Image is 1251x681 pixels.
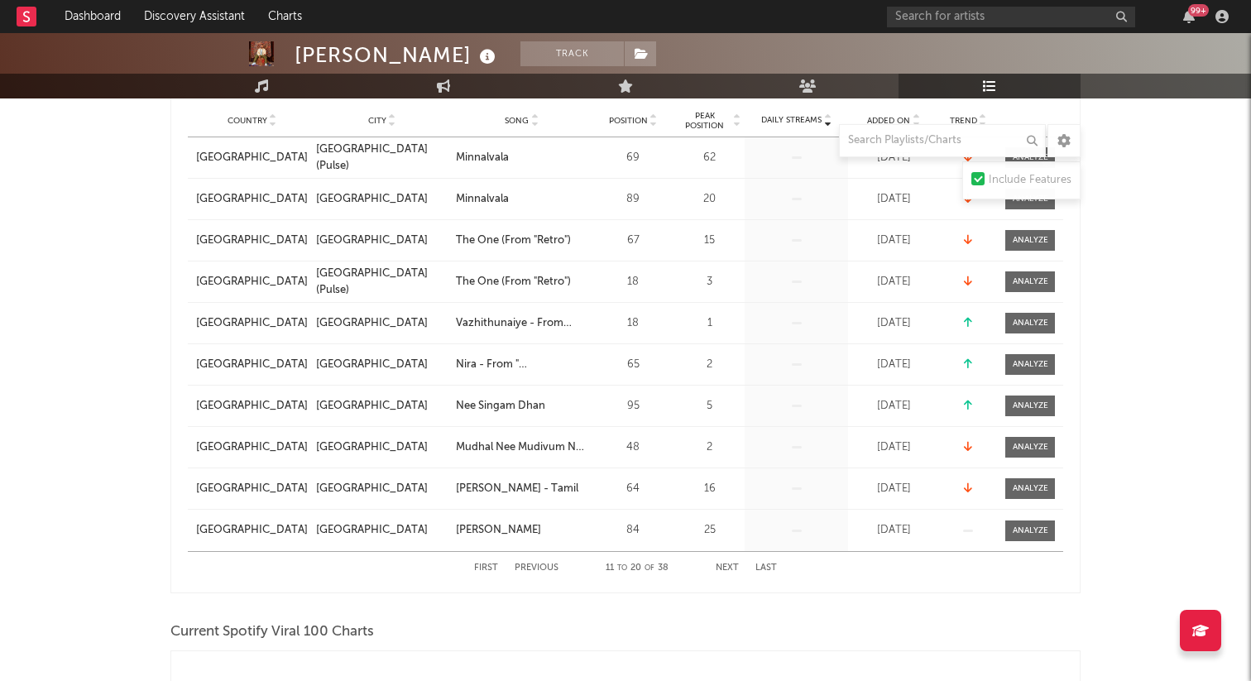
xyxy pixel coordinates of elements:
div: 2 [678,357,741,373]
a: Vazhithunaiye - From "Dragon" [456,315,587,332]
div: Nee Singam Dhan [456,398,545,415]
a: [GEOGRAPHIC_DATA] [316,233,448,249]
button: Last [755,564,777,573]
a: [GEOGRAPHIC_DATA] [196,439,308,456]
div: [PERSON_NAME] - Tamil [456,481,578,497]
div: [GEOGRAPHIC_DATA] (Pulse) [316,266,448,298]
div: The One (From "Retro") [456,233,571,249]
a: The One (From "Retro") [456,233,587,249]
span: Position [609,116,648,126]
div: [DATE] [852,274,935,290]
span: Current Spotify Viral 100 Charts [170,622,374,642]
a: Mudhal Nee Mudivum Nee Title Track (From "Mudhal Nee Mudivum Nee") [456,439,587,456]
a: [GEOGRAPHIC_DATA] [196,481,308,497]
div: [GEOGRAPHIC_DATA] [316,398,428,415]
span: Trend [950,116,977,126]
div: 99 + [1188,4,1209,17]
a: [GEOGRAPHIC_DATA] [316,315,448,332]
a: [GEOGRAPHIC_DATA] [196,233,308,249]
a: [GEOGRAPHIC_DATA] [196,274,308,290]
input: Search Playlists/Charts [839,124,1046,157]
div: [DATE] [852,357,935,373]
div: [DATE] [852,481,935,497]
div: 25 [678,522,741,539]
a: [PERSON_NAME] - Tamil [456,481,587,497]
div: [GEOGRAPHIC_DATA] [316,315,428,332]
button: Previous [515,564,558,573]
div: 89 [596,191,670,208]
div: The One (From "Retro") [456,274,571,290]
div: 3 [678,274,741,290]
div: 18 [596,274,670,290]
div: [GEOGRAPHIC_DATA] [316,191,428,208]
span: Peak Position [678,111,731,131]
div: [GEOGRAPHIC_DATA] [196,398,308,415]
a: [PERSON_NAME] [456,522,587,539]
div: [GEOGRAPHIC_DATA] [316,481,428,497]
div: [DATE] [852,150,935,166]
div: Minnalvala [456,150,509,166]
div: [DATE] [852,439,935,456]
span: Daily Streams [761,114,822,127]
a: [GEOGRAPHIC_DATA] [196,150,308,166]
div: [DATE] [852,522,935,539]
div: 62 [678,150,741,166]
a: [GEOGRAPHIC_DATA] (Pulse) [316,141,448,174]
div: 95 [596,398,670,415]
a: [GEOGRAPHIC_DATA] [316,357,448,373]
a: [GEOGRAPHIC_DATA] [316,522,448,539]
div: [GEOGRAPHIC_DATA] [316,439,428,456]
div: 15 [678,233,741,249]
div: Include Features [989,170,1071,190]
div: [GEOGRAPHIC_DATA] [316,233,428,249]
button: First [474,564,498,573]
div: 48 [596,439,670,456]
div: 64 [596,481,670,497]
div: 2 [678,439,741,456]
a: [GEOGRAPHIC_DATA] [196,191,308,208]
span: to [617,564,627,572]
div: 16 [678,481,741,497]
div: [PERSON_NAME] [456,522,541,539]
input: Search for artists [887,7,1135,27]
div: [DATE] [852,233,935,249]
div: 18 [596,315,670,332]
div: 1 [678,315,741,332]
span: of [645,564,654,572]
a: Minnalvala [456,191,587,208]
a: Minnalvala [456,150,587,166]
a: The One (From "Retro") [456,274,587,290]
span: Country [228,116,267,126]
div: [PERSON_NAME] [295,41,500,69]
div: 84 [596,522,670,539]
div: Minnalvala [456,191,509,208]
a: Nee Singam Dhan [456,398,587,415]
div: 11 20 38 [592,559,683,578]
div: 67 [596,233,670,249]
a: [GEOGRAPHIC_DATA] [316,191,448,208]
a: [GEOGRAPHIC_DATA] [196,522,308,539]
a: Nira - From "[PERSON_NAME]" [456,357,587,373]
div: [GEOGRAPHIC_DATA] [316,357,428,373]
div: [DATE] [852,398,935,415]
a: [GEOGRAPHIC_DATA] [316,439,448,456]
div: 65 [596,357,670,373]
div: 5 [678,398,741,415]
a: [GEOGRAPHIC_DATA] [196,357,308,373]
button: Next [716,564,739,573]
a: [GEOGRAPHIC_DATA] [196,315,308,332]
span: City [368,116,386,126]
